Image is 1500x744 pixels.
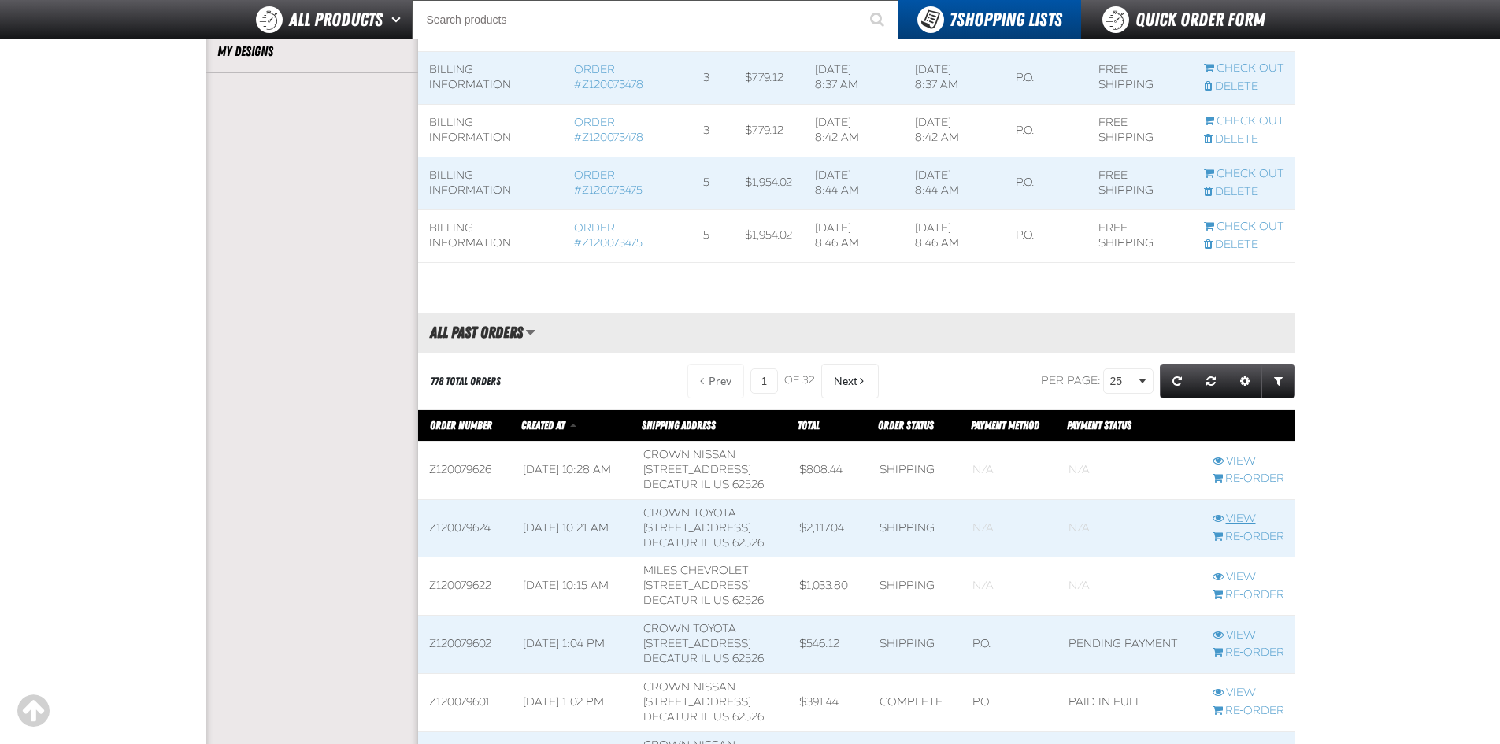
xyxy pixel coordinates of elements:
a: Continue checkout started from Z120073475 [1204,220,1284,235]
td: Blank [1057,557,1202,616]
td: [DATE] 8:37 AM [804,52,904,105]
span: US [713,652,729,665]
div: Billing Information [429,63,552,93]
a: Created At [521,419,567,431]
td: P.O. [1005,52,1087,105]
button: Next Page [821,364,879,398]
td: Free Shipping [1087,105,1193,157]
span: [STREET_ADDRESS] [643,463,751,476]
span: Next Page [834,375,857,387]
td: Blank [961,442,1057,500]
a: Re-Order Z120079626 order [1213,472,1284,487]
a: Continue checkout started from Z120073475 [1204,167,1284,182]
bdo: 62526 [732,652,764,665]
td: Z120079602 [418,616,512,674]
span: Crown Nissan [643,448,735,461]
a: Delete checkout started from Z120073475 [1204,185,1284,200]
span: US [713,594,729,607]
span: DECATUR [643,478,698,491]
td: Free Shipping [1087,52,1193,105]
td: 5 [692,157,734,209]
a: Continue checkout started from Z120073478 [1204,61,1284,76]
div: Billing Information [429,221,552,251]
div: Billing Information [429,116,552,146]
span: [STREET_ADDRESS] [643,695,751,709]
td: Pending payment [1057,616,1202,674]
bdo: 62526 [732,478,764,491]
td: Shipping [869,557,961,616]
td: [DATE] 10:21 AM [512,499,632,557]
span: Total [798,419,820,431]
a: Re-Order Z120079601 order [1213,704,1284,719]
a: View Z120079624 order [1213,512,1284,527]
td: Paid in full [1057,673,1202,731]
td: 3 [692,105,734,157]
td: [DATE] 8:42 AM [804,105,904,157]
td: $391.44 [788,673,869,731]
td: $808.44 [788,442,869,500]
span: Crown Toyota [643,622,736,635]
div: Billing Information [429,168,552,198]
td: Blank [1057,499,1202,557]
a: View Z120079626 order [1213,454,1284,469]
td: Z120079624 [418,499,512,557]
a: View Z120079622 order [1213,570,1284,585]
span: Created At [521,419,565,431]
a: Order Status [878,419,934,431]
h2: All Past Orders [418,324,523,341]
span: US [713,536,729,550]
span: Shipping Address [642,419,716,431]
div: 778 Total Orders [431,374,501,389]
a: Order #Z120073478 [574,63,643,91]
td: P.O. [961,673,1057,731]
button: Manage grid views. Current view is All Past Orders [525,319,535,346]
span: DECATUR [643,710,698,724]
td: Shipping [869,616,961,674]
td: [DATE] 10:15 AM [512,557,632,616]
a: Delete checkout started from Z120073475 [1204,238,1284,253]
span: IL [701,478,710,491]
td: Complete [869,673,961,731]
a: Expand or Collapse Grid Filters [1261,364,1295,398]
td: [DATE] 8:37 AM [904,52,1004,105]
span: of 32 [784,374,815,388]
span: IL [701,594,710,607]
span: [STREET_ADDRESS] [643,521,751,535]
span: IL [701,710,710,724]
span: Payment Status [1067,419,1131,431]
bdo: 62526 [732,710,764,724]
a: Expand or Collapse Grid Settings [1228,364,1262,398]
td: [DATE] 8:44 AM [804,157,904,209]
td: P.O. [961,616,1057,674]
a: Delete checkout started from Z120073478 [1204,132,1284,147]
td: [DATE] 8:46 AM [804,209,904,262]
td: [DATE] 8:46 AM [904,209,1004,262]
td: Z120079622 [418,557,512,616]
span: 25 [1110,373,1135,390]
td: 3 [692,52,734,105]
td: $546.12 [788,616,869,674]
td: Free Shipping [1087,157,1193,209]
span: US [713,710,729,724]
span: Miles Chevrolet [643,564,749,577]
td: $2,117.04 [788,499,869,557]
a: My Designs [217,43,406,61]
a: Order #Z120073478 [574,116,643,144]
td: 5 [692,209,734,262]
span: All Products [289,6,383,34]
td: $1,033.80 [788,557,869,616]
td: [DATE] 8:44 AM [904,157,1004,209]
a: Order #Z120073475 [574,168,643,197]
span: Payment Method [971,419,1039,431]
bdo: 62526 [732,594,764,607]
span: IL [701,536,710,550]
span: IL [701,652,710,665]
a: Continue checkout started from Z120073478 [1204,114,1284,129]
a: View Z120079601 order [1213,686,1284,701]
span: Order Number [430,419,492,431]
input: Current page number [750,368,778,394]
bdo: 62526 [732,536,764,550]
a: Delete checkout started from Z120073478 [1204,80,1284,94]
td: [DATE] 1:02 PM [512,673,632,731]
